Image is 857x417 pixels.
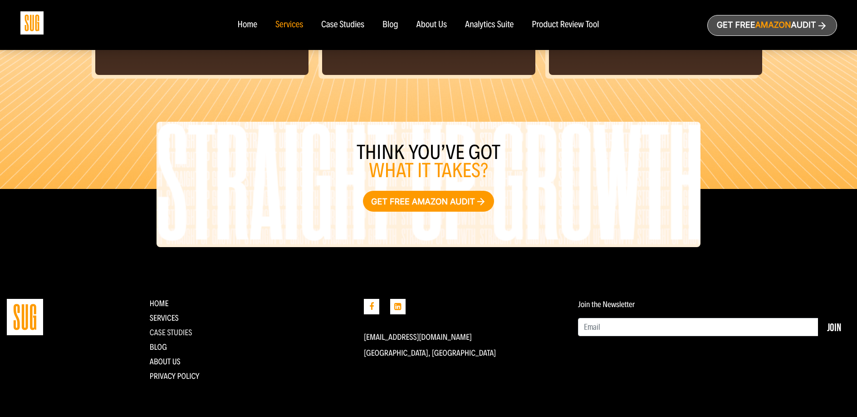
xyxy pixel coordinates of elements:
[416,20,447,30] a: About Us
[364,348,564,357] p: [GEOGRAPHIC_DATA], [GEOGRAPHIC_DATA]
[7,299,43,335] img: Straight Up Growth
[150,328,192,338] a: CASE STUDIES
[150,298,169,308] a: Home
[755,20,791,30] span: Amazon
[532,20,599,30] a: Product Review Tool
[578,318,818,336] input: Email
[275,20,303,30] a: Services
[150,313,179,323] a: Services
[157,144,701,180] h3: Think you’ve got
[150,342,167,352] a: Blog
[150,357,181,367] a: About Us
[150,371,200,381] a: Privacy Policy
[465,20,514,30] a: Analytics Suite
[364,332,472,342] a: [EMAIL_ADDRESS][DOMAIN_NAME]
[20,11,44,35] img: Sug
[707,15,837,36] a: Get freeAmazonAudit
[818,318,850,336] button: Join
[382,20,398,30] a: Blog
[578,300,635,309] label: Join the Newsletter
[363,191,494,212] a: Get free Amazon audit
[321,20,364,30] a: Case Studies
[369,159,488,183] span: what it takes?
[237,20,257,30] a: Home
